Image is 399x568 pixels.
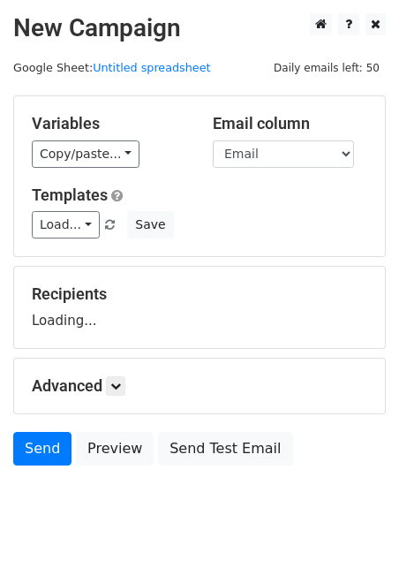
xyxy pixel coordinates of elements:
a: Daily emails left: 50 [267,61,386,74]
a: Copy/paste... [32,140,139,168]
span: Daily emails left: 50 [267,58,386,78]
a: Load... [32,211,100,239]
h2: New Campaign [13,13,386,43]
a: Untitled spreadsheet [93,61,210,74]
a: Preview [76,432,154,466]
button: Save [127,211,173,239]
h5: Advanced [32,376,367,396]
a: Send Test Email [158,432,292,466]
div: Loading... [32,284,367,330]
h5: Recipients [32,284,367,304]
a: Send [13,432,72,466]
h5: Email column [213,114,367,133]
a: Templates [32,186,108,204]
iframe: Chat Widget [311,483,399,568]
h5: Variables [32,114,186,133]
small: Google Sheet: [13,61,211,74]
